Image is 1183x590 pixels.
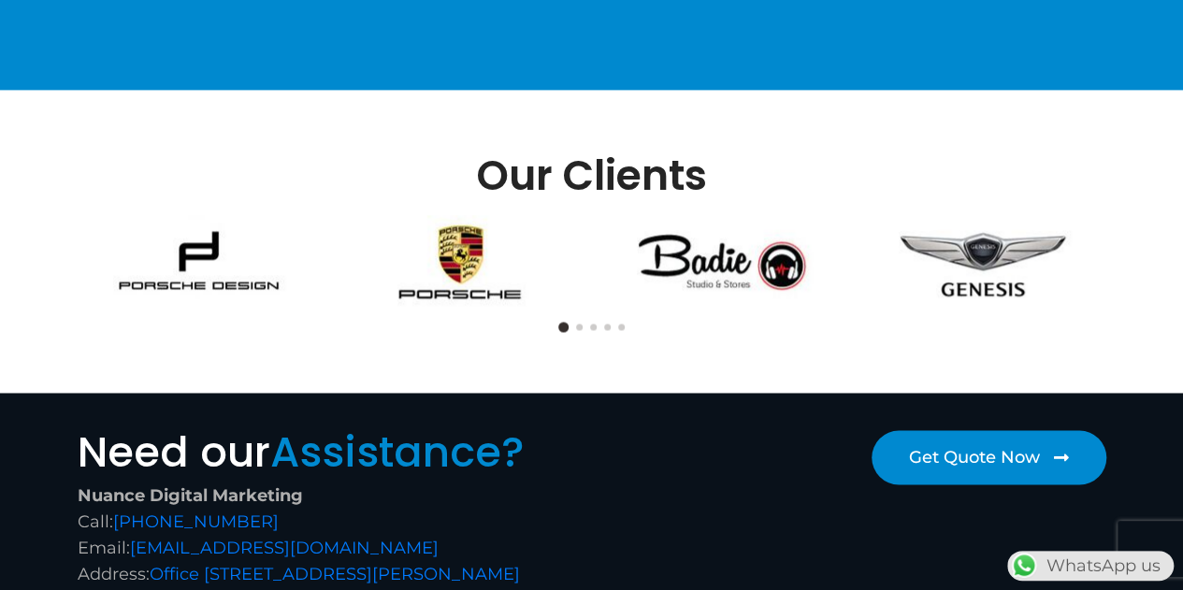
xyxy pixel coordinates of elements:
div: Call: Email: Address: [78,482,583,586]
span: Get Quote Now [909,449,1040,466]
span: Assistance? [270,422,525,481]
a: [EMAIL_ADDRESS][DOMAIN_NAME] [130,537,439,557]
img: WhatsApp [1009,551,1039,581]
a: Office [STREET_ADDRESS][PERSON_NAME] [150,563,520,583]
h2: Need our [78,430,583,472]
h2: Our Clients [68,155,1116,196]
strong: Nuance Digital Marketing [78,484,303,505]
a: Get Quote Now [872,430,1106,484]
a: WhatsAppWhatsApp us [1007,555,1174,576]
div: WhatsApp us [1007,551,1174,581]
a: [PHONE_NUMBER] [113,511,279,531]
